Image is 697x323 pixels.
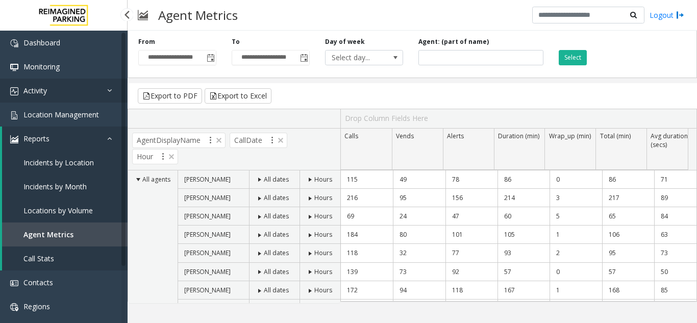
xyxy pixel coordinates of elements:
span: All dates [264,193,289,202]
img: 'icon' [10,63,18,71]
span: Reports [23,134,49,143]
button: Export to Excel [205,88,271,104]
span: Dashboard [23,38,60,47]
td: 32 [393,244,445,262]
span: [PERSON_NAME] [184,230,231,239]
img: logout [676,10,684,20]
span: Alerts [447,132,464,140]
td: 73 [393,263,445,281]
td: 160 [445,300,497,318]
span: Locations by Volume [23,206,93,215]
td: 139 [341,263,393,281]
td: 95 [602,244,654,262]
span: Call Stats [23,254,54,263]
td: 92 [445,263,497,281]
img: 'icon' [10,39,18,47]
span: Hours [314,230,332,239]
span: Hours [314,212,332,220]
span: All dates [264,249,289,257]
td: 3 [550,189,602,207]
a: Locations by Volume [2,198,128,222]
td: 95 [393,189,445,207]
span: Monitoring [23,62,60,71]
span: Toggle popup [205,51,216,65]
td: 0 [550,263,602,281]
td: 216 [341,189,393,207]
span: All dates [264,286,289,294]
label: Day of week [325,37,365,46]
span: [PERSON_NAME] [184,286,231,294]
td: 106 [602,226,654,244]
span: All dates [264,267,289,276]
td: 105 [497,226,550,244]
td: 217 [341,300,393,318]
label: To [232,37,240,46]
img: pageIcon [138,3,148,28]
span: Incidents by Location [23,158,94,167]
td: 69 [341,207,393,226]
span: Hours [314,267,332,276]
span: Toggle popup [298,51,309,65]
span: Total (min) [600,132,631,140]
span: Hours [314,175,332,184]
td: 4 [550,300,602,318]
span: CallDate [230,133,287,148]
td: 86 [602,170,654,189]
td: 77 [445,244,497,262]
span: Avg duration (secs) [651,132,688,149]
span: Hours [314,249,332,257]
td: 0 [550,170,602,189]
span: Activity [23,86,47,95]
span: Hour [132,149,178,164]
span: Regions [23,302,50,311]
td: 80 [393,226,445,244]
a: Incidents by Location [2,151,128,175]
button: Select [559,50,587,65]
span: Drop Column Fields Here [345,113,428,123]
td: 172 [341,281,393,300]
td: 159 [497,300,550,318]
span: All agents [142,175,170,184]
td: 93 [497,244,550,262]
td: 49 [393,170,445,189]
span: [PERSON_NAME] [184,175,231,184]
h3: Agent Metrics [153,3,243,28]
td: 115 [341,170,393,189]
span: Vends [396,132,414,140]
td: 1 [550,226,602,244]
img: 'icon' [10,87,18,95]
td: 118 [341,244,393,262]
td: 78 [445,170,497,189]
span: All dates [264,212,289,220]
span: Hours [314,286,332,294]
span: Incidents by Month [23,182,87,191]
span: Contacts [23,278,53,287]
a: Logout [650,10,684,20]
span: Select day... [326,51,387,65]
td: 2 [550,244,602,262]
td: 109 [393,300,445,318]
span: Duration (min) [498,132,539,140]
span: [PERSON_NAME] [184,249,231,257]
span: [PERSON_NAME] [184,267,231,276]
td: 94 [393,281,445,300]
td: 1 [550,281,602,300]
td: 101 [445,226,497,244]
label: Agent: (part of name) [418,37,489,46]
img: 'icon' [10,111,18,119]
span: Calls [344,132,358,140]
td: 47 [445,207,497,226]
span: Wrap_up (min) [549,132,591,140]
img: 'icon' [10,135,18,143]
img: 'icon' [10,279,18,287]
a: Agent Metrics [2,222,128,246]
td: 57 [497,263,550,281]
td: 65 [602,207,654,226]
button: Export to PDF [138,88,202,104]
span: All dates [264,230,289,239]
span: Hours [314,193,332,202]
td: 5 [550,207,602,226]
span: All dates [264,175,289,184]
span: AgentDisplayName [132,133,226,148]
label: From [138,37,155,46]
